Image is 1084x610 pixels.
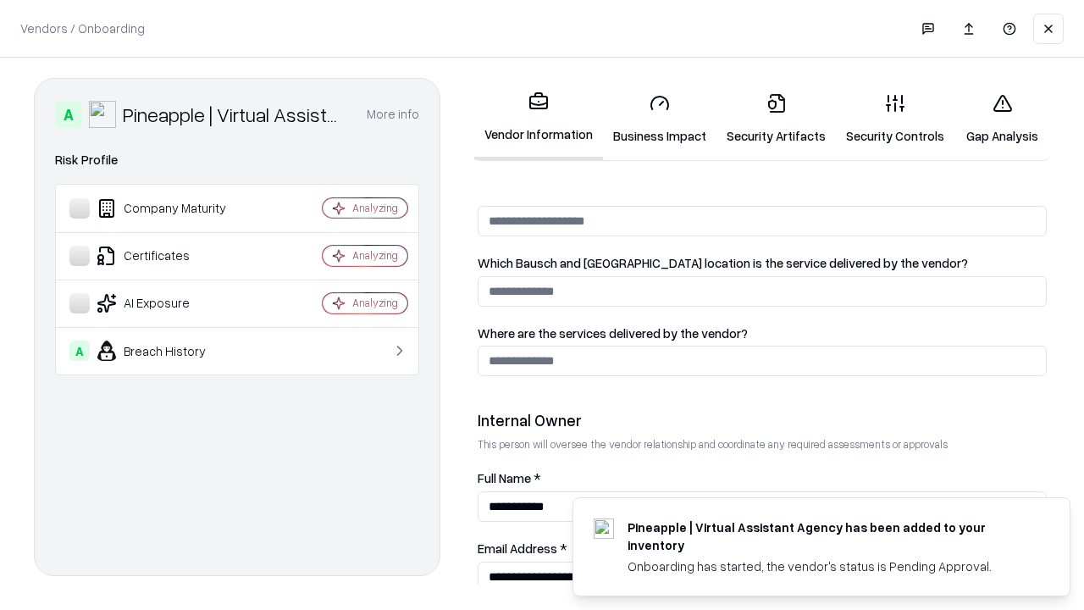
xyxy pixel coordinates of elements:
[89,101,116,128] img: Pineapple | Virtual Assistant Agency
[352,201,398,215] div: Analyzing
[628,518,1029,554] div: Pineapple | Virtual Assistant Agency has been added to your inventory
[594,518,614,539] img: trypineapple.com
[478,542,1047,555] label: Email Address *
[69,198,272,219] div: Company Maturity
[69,293,272,313] div: AI Exposure
[20,19,145,37] p: Vendors / Onboarding
[478,327,1047,340] label: Where are the services delivered by the vendor?
[478,472,1047,485] label: Full Name *
[628,557,1029,575] div: Onboarding has started, the vendor's status is Pending Approval.
[367,99,419,130] button: More info
[55,150,419,170] div: Risk Profile
[478,437,1047,452] p: This person will oversee the vendor relationship and coordinate any required assessments or appro...
[836,80,954,158] a: Security Controls
[352,248,398,263] div: Analyzing
[352,296,398,310] div: Analyzing
[954,80,1050,158] a: Gap Analysis
[69,246,272,266] div: Certificates
[69,341,272,361] div: Breach History
[478,410,1047,430] div: Internal Owner
[478,257,1047,269] label: Which Bausch and [GEOGRAPHIC_DATA] location is the service delivered by the vendor?
[716,80,836,158] a: Security Artifacts
[474,78,603,160] a: Vendor Information
[603,80,716,158] a: Business Impact
[123,101,346,128] div: Pineapple | Virtual Assistant Agency
[55,101,82,128] div: A
[69,341,90,361] div: A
